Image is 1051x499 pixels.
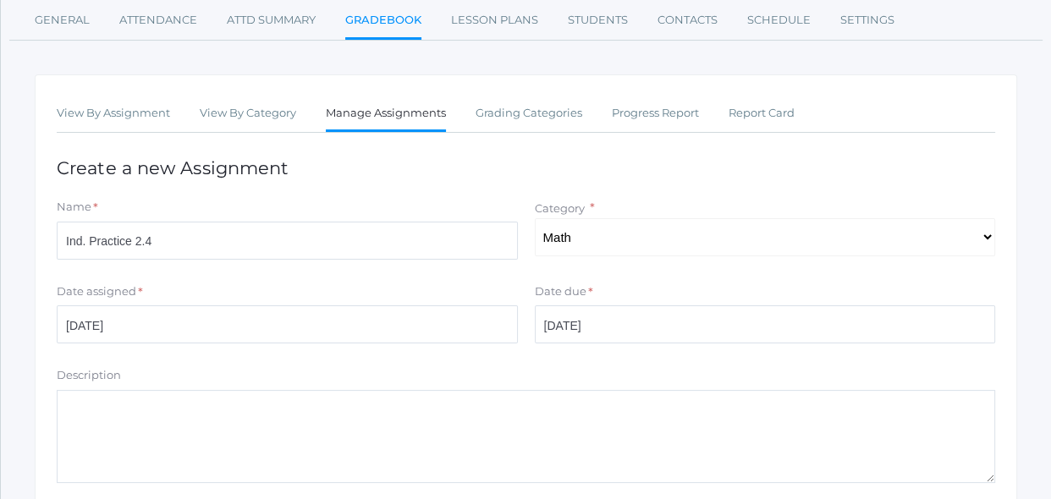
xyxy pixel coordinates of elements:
a: Attd Summary [227,3,316,37]
label: Description [57,367,121,384]
a: Contacts [658,3,718,37]
label: Name [57,199,91,216]
label: Date assigned [57,283,136,300]
a: General [35,3,90,37]
a: Manage Assignments [326,96,446,133]
a: View By Assignment [57,96,170,130]
a: Grading Categories [476,96,582,130]
h1: Create a new Assignment [57,158,995,178]
a: Settings [840,3,894,37]
a: Students [568,3,628,37]
a: Progress Report [612,96,699,130]
label: Date due [535,283,586,300]
a: Lesson Plans [451,3,538,37]
a: Report Card [729,96,795,130]
a: Schedule [747,3,811,37]
a: View By Category [200,96,296,130]
a: Gradebook [345,3,421,40]
a: Attendance [119,3,197,37]
label: Category [535,201,585,215]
